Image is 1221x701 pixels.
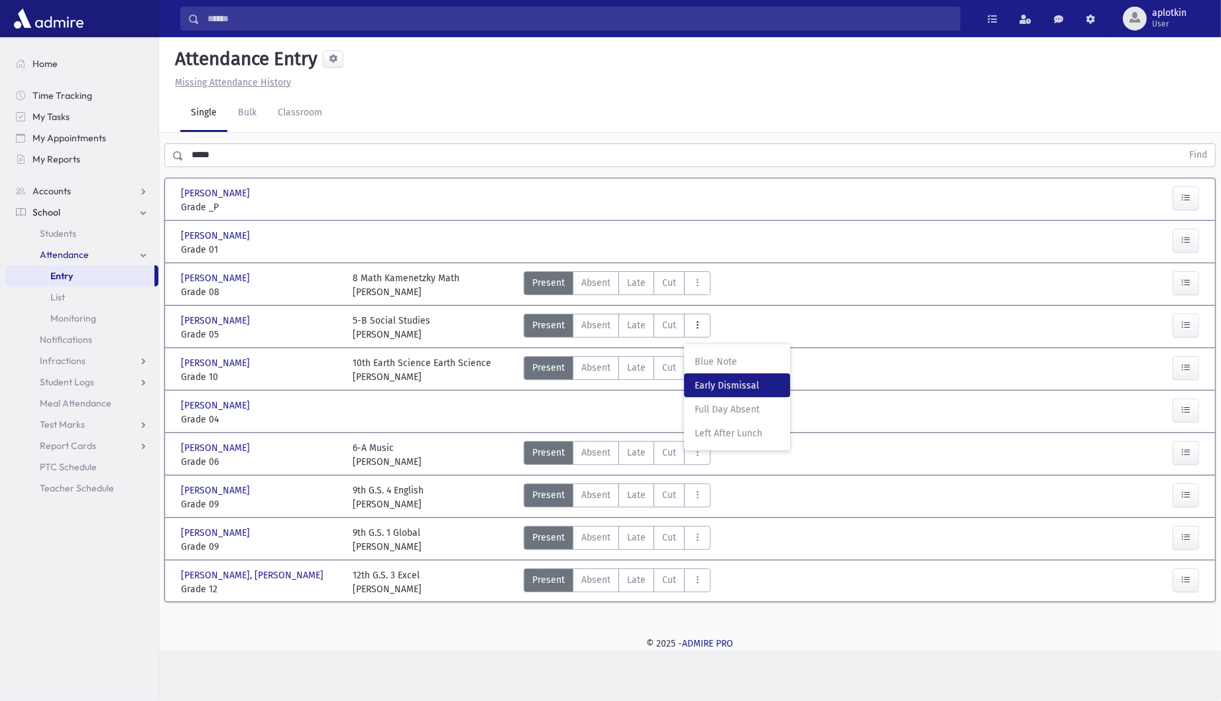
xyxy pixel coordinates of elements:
[40,355,86,367] span: Infractions
[5,287,158,308] a: List
[1152,19,1187,29] span: User
[181,441,253,455] span: [PERSON_NAME]
[581,318,610,332] span: Absent
[40,334,92,346] span: Notifications
[662,446,676,460] span: Cut
[353,356,491,384] div: 10th Earth Science Earth Science [PERSON_NAME]
[181,568,326,582] span: [PERSON_NAME], [PERSON_NAME]
[5,244,158,265] a: Attendance
[5,350,158,371] a: Infractions
[532,531,565,544] span: Present
[181,582,339,596] span: Grade 12
[40,418,85,430] span: Test Marks
[5,265,154,287] a: Entry
[695,403,780,416] span: Full Day Absent
[524,441,711,469] div: AttTypes
[267,95,333,132] a: Classroom
[627,573,646,587] span: Late
[181,455,339,469] span: Grade 06
[524,483,711,511] div: AttTypes
[524,356,711,384] div: AttTypes
[662,276,676,290] span: Cut
[200,7,960,31] input: Search
[662,361,676,375] span: Cut
[581,446,610,460] span: Absent
[227,95,267,132] a: Bulk
[40,249,89,261] span: Attendance
[40,397,111,409] span: Meal Attendance
[32,90,92,101] span: Time Tracking
[5,371,158,393] a: Student Logs
[181,186,253,200] span: [PERSON_NAME]
[627,531,646,544] span: Late
[40,461,97,473] span: PTC Schedule
[181,356,253,370] span: [PERSON_NAME]
[181,413,339,426] span: Grade 04
[353,314,430,342] div: 5-B Social Studies [PERSON_NAME]
[40,376,94,388] span: Student Logs
[353,441,422,469] div: 6-A Music [PERSON_NAME]
[581,573,610,587] span: Absent
[32,58,58,70] span: Home
[181,483,253,497] span: [PERSON_NAME]
[40,482,114,494] span: Teacher Schedule
[524,314,711,342] div: AttTypes
[181,328,339,342] span: Grade 05
[695,379,780,393] span: Early Dismissal
[627,276,646,290] span: Late
[181,243,339,257] span: Grade 01
[5,53,158,74] a: Home
[181,526,253,540] span: [PERSON_NAME]
[32,111,70,123] span: My Tasks
[524,526,711,554] div: AttTypes
[50,291,65,303] span: List
[5,414,158,435] a: Test Marks
[353,568,422,596] div: 12th G.S. 3 Excel [PERSON_NAME]
[5,85,158,106] a: Time Tracking
[532,318,565,332] span: Present
[175,77,291,88] u: Missing Attendance History
[581,488,610,502] span: Absent
[581,276,610,290] span: Absent
[662,318,676,332] span: Cut
[32,153,80,165] span: My Reports
[5,393,158,414] a: Meal Attendance
[11,5,87,32] img: AdmirePro
[627,361,646,375] span: Late
[353,526,422,554] div: 9th G.S. 1 Global [PERSON_NAME]
[627,488,646,502] span: Late
[353,271,459,299] div: 8 Math Kamenetzky Math [PERSON_NAME]
[181,540,339,554] span: Grade 09
[1152,8,1187,19] span: aplotkin
[581,361,610,375] span: Absent
[181,370,339,384] span: Grade 10
[524,271,711,299] div: AttTypes
[627,318,646,332] span: Late
[532,488,565,502] span: Present
[40,227,76,239] span: Students
[581,531,610,544] span: Absent
[532,573,565,587] span: Present
[5,456,158,478] a: PTC Schedule
[5,202,158,223] a: School
[181,497,339,511] span: Grade 09
[181,229,253,243] span: [PERSON_NAME]
[695,355,780,369] span: Blue Note
[695,426,780,440] span: Left After Lunch
[662,573,676,587] span: Cut
[50,270,73,282] span: Entry
[662,488,676,502] span: Cut
[5,106,158,127] a: My Tasks
[662,531,676,544] span: Cut
[627,446,646,460] span: Late
[32,185,71,197] span: Accounts
[5,435,158,456] a: Report Cards
[1181,144,1215,166] button: Find
[181,271,253,285] span: [PERSON_NAME]
[170,48,318,70] h5: Attendance Entry
[532,361,565,375] span: Present
[5,329,158,350] a: Notifications
[170,77,291,88] a: Missing Attendance History
[5,180,158,202] a: Accounts
[5,223,158,244] a: Students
